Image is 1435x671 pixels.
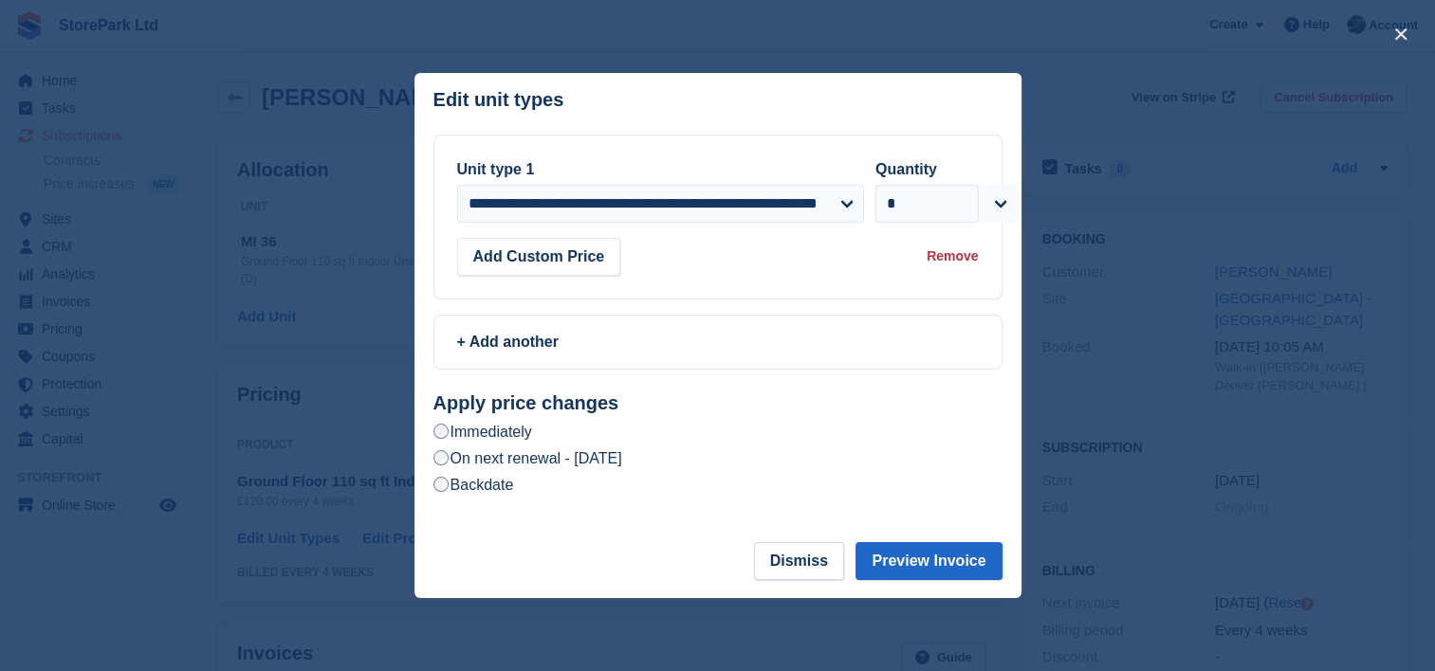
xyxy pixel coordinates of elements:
button: Dismiss [754,542,844,580]
strong: Apply price changes [433,392,619,413]
label: Immediately [433,422,532,442]
div: Remove [927,246,978,266]
div: + Add another [457,331,979,354]
p: Edit unit types [433,89,564,111]
label: Backdate [433,475,514,495]
label: Quantity [875,161,937,177]
label: Unit type 1 [457,161,535,177]
a: + Add another [433,315,1003,370]
label: On next renewal - [DATE] [433,448,622,468]
button: close [1386,19,1416,49]
input: Backdate [433,477,449,492]
button: Preview Invoice [855,542,1002,580]
input: On next renewal - [DATE] [433,450,449,465]
button: Add Custom Price [457,238,621,276]
input: Immediately [433,424,449,439]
